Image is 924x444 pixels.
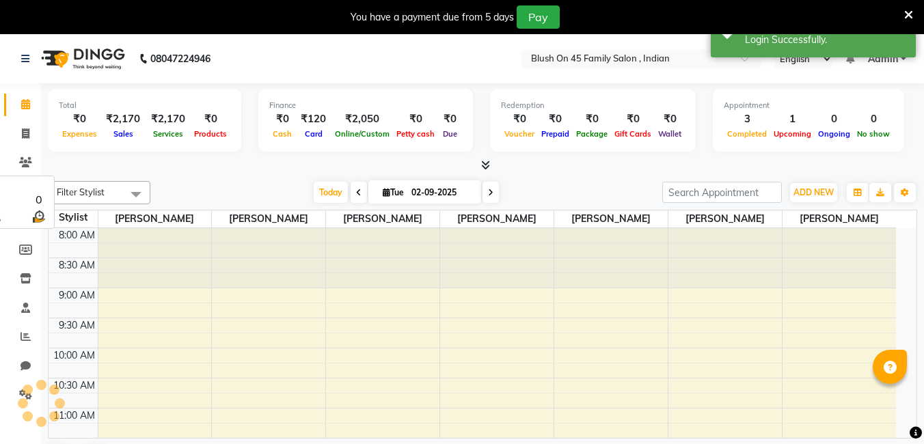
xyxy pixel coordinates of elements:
div: 10:30 AM [51,378,98,393]
span: Gift Cards [611,129,655,139]
div: 8:00 AM [56,228,98,242]
span: Wallet [655,129,685,139]
div: Total [59,100,230,111]
div: ₹0 [538,111,573,127]
img: logo [35,40,128,78]
span: [PERSON_NAME] [668,210,782,227]
div: ₹0 [191,111,230,127]
span: [PERSON_NAME] [326,210,439,227]
span: Admin [868,52,898,66]
div: 3 [724,111,770,127]
div: ₹0 [59,111,100,127]
div: ₹0 [438,111,462,127]
div: ₹2,170 [100,111,146,127]
div: 11:00 AM [51,408,98,423]
div: Finance [269,100,462,111]
button: Pay [517,5,560,29]
span: Cash [269,129,295,139]
div: ₹0 [269,111,295,127]
div: 9:30 AM [56,318,98,333]
span: Package [573,129,611,139]
span: Card [301,129,326,139]
span: [PERSON_NAME] [783,210,896,227]
div: ₹120 [295,111,331,127]
span: Today [314,182,348,203]
span: Voucher [501,129,538,139]
span: [PERSON_NAME] [98,210,212,227]
div: ₹2,050 [331,111,393,127]
div: 0 [854,111,893,127]
span: [PERSON_NAME] [440,210,554,227]
span: Due [439,129,461,139]
span: No show [854,129,893,139]
div: Stylist [49,210,98,225]
span: Filter Stylist [57,186,105,197]
div: ₹2,170 [146,111,191,127]
div: ₹0 [501,111,538,127]
span: ADD NEW [793,187,834,197]
div: 10:00 AM [51,348,98,363]
div: ₹0 [393,111,438,127]
span: Expenses [59,129,100,139]
div: You have a payment due from 5 days [351,10,514,25]
span: Tue [379,187,407,197]
button: ADD NEW [790,183,837,202]
input: Search Appointment [662,182,782,203]
div: Redemption [501,100,685,111]
div: 9:00 AM [56,288,98,303]
span: Products [191,129,230,139]
span: Services [150,129,187,139]
span: Online/Custom [331,129,393,139]
div: Login Successfully. [745,33,906,47]
span: [PERSON_NAME] [212,210,325,227]
span: Petty cash [393,129,438,139]
div: 0 [30,191,47,208]
div: 1 [770,111,815,127]
img: wait_time.png [30,208,47,225]
input: 2025-09-02 [407,182,476,203]
span: Completed [724,129,770,139]
b: 08047224946 [150,40,210,78]
div: ₹0 [655,111,685,127]
div: Appointment [724,100,893,111]
div: 0 [815,111,854,127]
div: ₹0 [573,111,611,127]
span: Prepaid [538,129,573,139]
span: Upcoming [770,129,815,139]
span: Sales [110,129,137,139]
span: [PERSON_NAME] [554,210,668,227]
div: ₹0 [611,111,655,127]
div: 8:30 AM [56,258,98,273]
span: Ongoing [815,129,854,139]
